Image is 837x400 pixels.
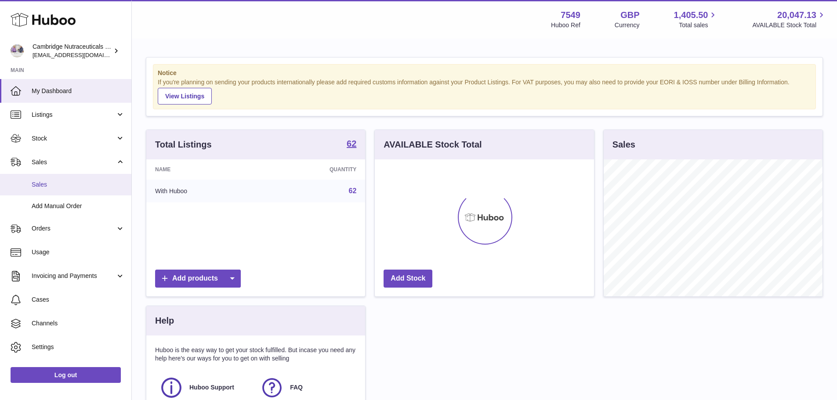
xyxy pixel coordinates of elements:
a: FAQ [260,376,352,400]
a: 62 [347,139,356,150]
span: Cases [32,295,125,304]
strong: Notice [158,69,811,77]
a: Add Stock [384,270,432,288]
h3: Total Listings [155,139,212,151]
a: Log out [11,367,121,383]
a: Add products [155,270,241,288]
span: Invoicing and Payments [32,272,116,280]
span: Total sales [679,21,718,29]
div: Cambridge Nutraceuticals Ltd [33,43,112,59]
a: View Listings [158,88,212,105]
span: Add Manual Order [32,202,125,210]
h3: Help [155,315,174,327]
div: Huboo Ref [551,21,580,29]
span: Orders [32,224,116,233]
th: Quantity [262,159,365,180]
span: Settings [32,343,125,351]
span: FAQ [290,383,303,392]
span: Huboo Support [189,383,234,392]
td: With Huboo [146,180,262,202]
span: Sales [32,158,116,166]
strong: GBP [620,9,639,21]
th: Name [146,159,262,180]
div: If you're planning on sending your products internationally please add required customs informati... [158,78,811,105]
strong: 7549 [561,9,580,21]
div: Currency [615,21,640,29]
a: 20,047.13 AVAILABLE Stock Total [752,9,826,29]
span: Channels [32,319,125,328]
a: 62 [349,187,357,195]
span: [EMAIL_ADDRESS][DOMAIN_NAME] [33,51,129,58]
h3: Sales [612,139,635,151]
img: internalAdmin-7549@internal.huboo.com [11,44,24,58]
span: Stock [32,134,116,143]
p: Huboo is the easy way to get your stock fulfilled. But incase you need any help here's our ways f... [155,346,356,363]
span: My Dashboard [32,87,125,95]
h3: AVAILABLE Stock Total [384,139,482,151]
span: Listings [32,111,116,119]
a: Huboo Support [159,376,251,400]
span: Usage [32,248,125,256]
strong: 62 [347,139,356,148]
span: AVAILABLE Stock Total [752,21,826,29]
span: 20,047.13 [777,9,816,21]
a: 1,405.50 Total sales [674,9,718,29]
span: Sales [32,180,125,189]
span: 1,405.50 [674,9,708,21]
